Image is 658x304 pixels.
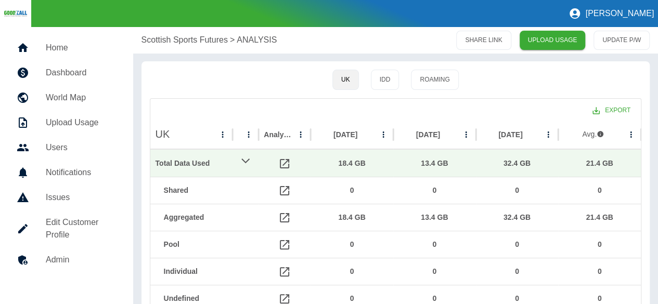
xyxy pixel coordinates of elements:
a: Admin [8,247,125,272]
button: Export [584,101,639,120]
h5: Notifications [46,166,117,179]
a: Issues [8,185,125,210]
div: 0 [481,258,553,285]
a: Dashboard [8,60,125,85]
button: Analysis column menu [293,127,308,142]
a: Home [8,35,125,60]
button: UPDATE P/W [594,31,650,50]
button: column menu [241,127,256,142]
p: > [230,34,235,46]
div: 0 [316,231,388,258]
div: 32.4 GB [481,150,553,177]
img: Logo [4,10,27,17]
h5: Home [46,42,117,54]
a: UPLOAD USAGE [520,31,586,50]
div: 13.4 GB [398,204,471,231]
div: [DATE] [416,130,440,139]
button: UK column menu [215,127,230,142]
a: ANALYSIS [237,34,277,46]
div: [DATE] [333,130,357,139]
button: Jul 2025 column menu [459,127,473,142]
div: 0 [563,177,636,204]
div: 21.4 GB [563,204,636,231]
button: Jun 2025 column menu [541,127,556,142]
div: 13.4 GB [398,150,471,177]
div: Individual [164,258,228,285]
div: 18.4 GB [316,150,388,177]
div: 0 [398,231,471,258]
h5: Dashboard [46,67,117,79]
h5: Edit Customer Profile [46,216,117,241]
h4: UK [156,127,170,142]
a: Edit Customer Profile [8,210,125,247]
button: Aug 2025 column menu [376,127,391,142]
div: Aggregated [164,204,228,231]
div: Total Data Used [156,150,228,177]
div: Pool [164,231,228,258]
a: Users [8,135,125,160]
h5: Admin [46,254,117,266]
svg: 3 months avg [597,130,604,138]
div: 21.4 GB [563,150,636,177]
div: 18.4 GB [316,204,388,231]
button: IDD [371,70,399,90]
div: 0 [398,258,471,285]
div: 0 [563,258,636,285]
h5: Users [46,141,117,154]
p: [PERSON_NAME] [585,9,654,18]
div: Shared [164,177,228,204]
h5: Upload Usage [46,116,117,129]
div: [DATE] [498,130,522,139]
div: 32.4 GB [481,204,553,231]
h5: World Map [46,91,117,104]
div: Avg. [582,129,604,139]
button: SHARE LINK [456,31,511,50]
button: avg column menu [624,127,638,142]
div: 0 [481,231,553,258]
div: 0 [481,177,553,204]
div: Analysis [264,130,292,139]
div: 0 [316,177,388,204]
div: 0 [563,231,636,258]
button: Roaming [411,70,458,90]
div: 0 [398,177,471,204]
h5: Issues [46,191,117,204]
a: Scottish Sports Futures [141,34,228,46]
div: 0 [316,258,388,285]
a: World Map [8,85,125,110]
a: Upload Usage [8,110,125,135]
a: Notifications [8,160,125,185]
button: UK [332,70,359,90]
button: [PERSON_NAME] [564,3,658,24]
